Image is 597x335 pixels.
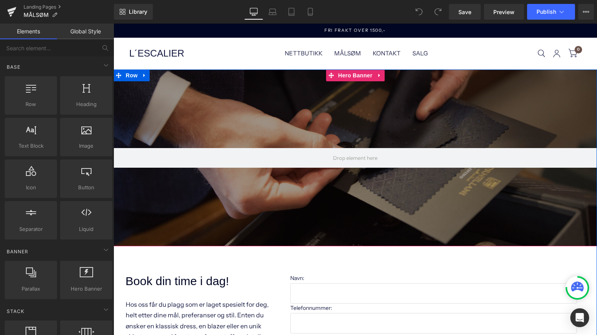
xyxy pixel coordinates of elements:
a: NETTBUTIKK [171,21,209,39]
span: Row [10,46,26,58]
span: Icon [7,183,55,192]
a: Mobile [301,4,320,20]
a: KONTAKT [259,21,287,39]
span: Hero Banner [62,285,110,293]
a: Expand / Collapse [26,46,36,58]
span: Separator [7,225,55,233]
input: Enter your phone number [177,289,463,310]
button: More [578,4,594,20]
span: Hos oss får du plagg som er laget spesielt for deg, helt etter dine mål, preferanser og stil. Ent... [12,277,155,328]
button: Undo [411,4,427,20]
span: Liquid [62,225,110,233]
span: Image [62,142,110,150]
p: Telefonnummer: [177,280,463,289]
span: Heading [62,100,110,108]
p: E-post: [177,310,463,319]
a: Laptop [263,4,282,20]
a: L´ESCALIER [16,25,71,35]
span: MÅLSØM [24,12,49,18]
a: Desktop [244,4,263,20]
span: Hero Banner [223,46,261,58]
button: Publish [527,4,575,20]
h4: Book din time i dag! [12,250,157,265]
span: Button [62,183,110,192]
span: Publish [537,9,556,15]
span: Library [129,8,147,15]
span: Base [6,63,21,71]
a: New Library [114,4,153,20]
a: Landing Pages [24,4,114,10]
span: Banner [6,248,29,255]
a: MÅLSØM [221,21,247,39]
span: Row [7,100,55,108]
a: Preview [484,4,524,20]
span: Save [458,8,471,16]
span: Stack [6,308,25,315]
div: Open Intercom Messenger [570,308,589,327]
a: 0 [451,14,468,46]
span: 0 [461,22,469,30]
span: Preview [493,8,515,16]
span: Parallax [7,285,55,293]
p: Navn: [177,250,463,260]
a: Tablet [282,4,301,20]
p: FRI FRAKT OVER 1500,- [211,3,273,11]
a: Global Style [57,24,114,39]
input: Enter your name [177,260,463,280]
button: Redo [430,4,446,20]
span: Text Block [7,142,55,150]
a: SALG [299,21,314,39]
a: Expand / Collapse [261,46,271,58]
